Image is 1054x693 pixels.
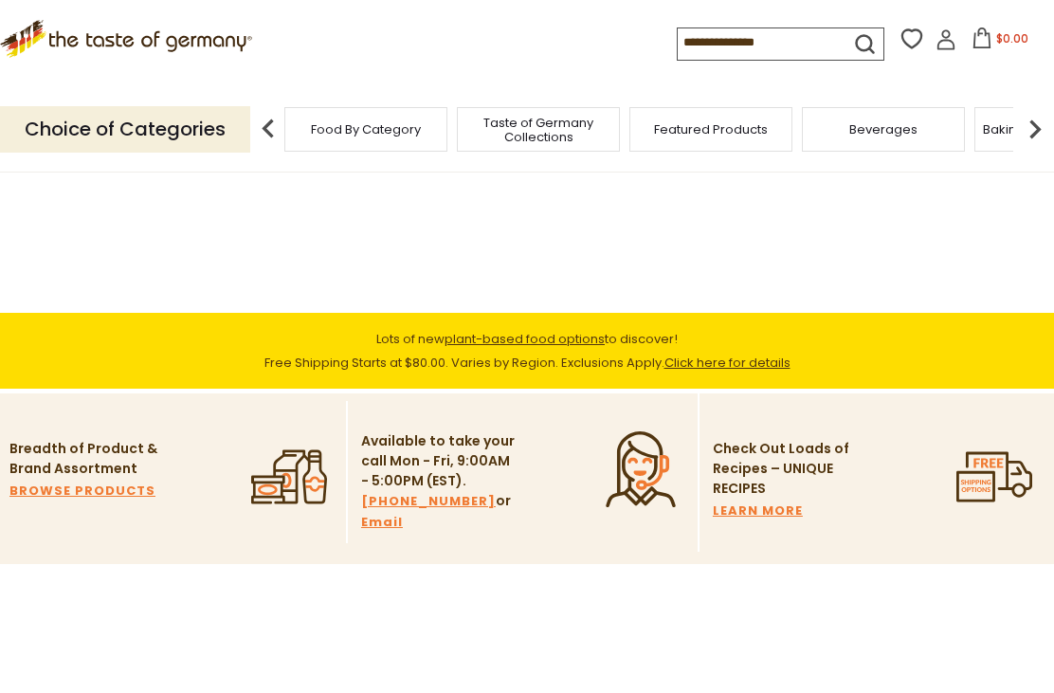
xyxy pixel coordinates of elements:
[654,122,768,137] a: Featured Products
[311,122,421,137] a: Food By Category
[361,431,518,533] p: Available to take your call Mon - Fri, 9:00AM - 5:00PM (EST). or
[463,116,614,144] a: Taste of Germany Collections
[9,481,155,502] a: BROWSE PRODUCTS
[713,501,803,521] a: LEARN MORE
[664,354,790,372] a: Click here for details
[996,30,1028,46] span: $0.00
[713,439,850,499] p: Check Out Loads of Recipes – UNIQUE RECIPES
[849,122,918,137] a: Beverages
[960,27,1041,56] button: $0.00
[445,330,605,348] a: plant-based food options
[361,491,496,512] a: [PHONE_NUMBER]
[249,110,287,148] img: previous arrow
[264,330,790,372] span: Lots of new to discover! Free Shipping Starts at $80.00. Varies by Region. Exclusions Apply.
[9,439,166,479] p: Breadth of Product & Brand Assortment
[1016,110,1054,148] img: next arrow
[361,512,403,533] a: Email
